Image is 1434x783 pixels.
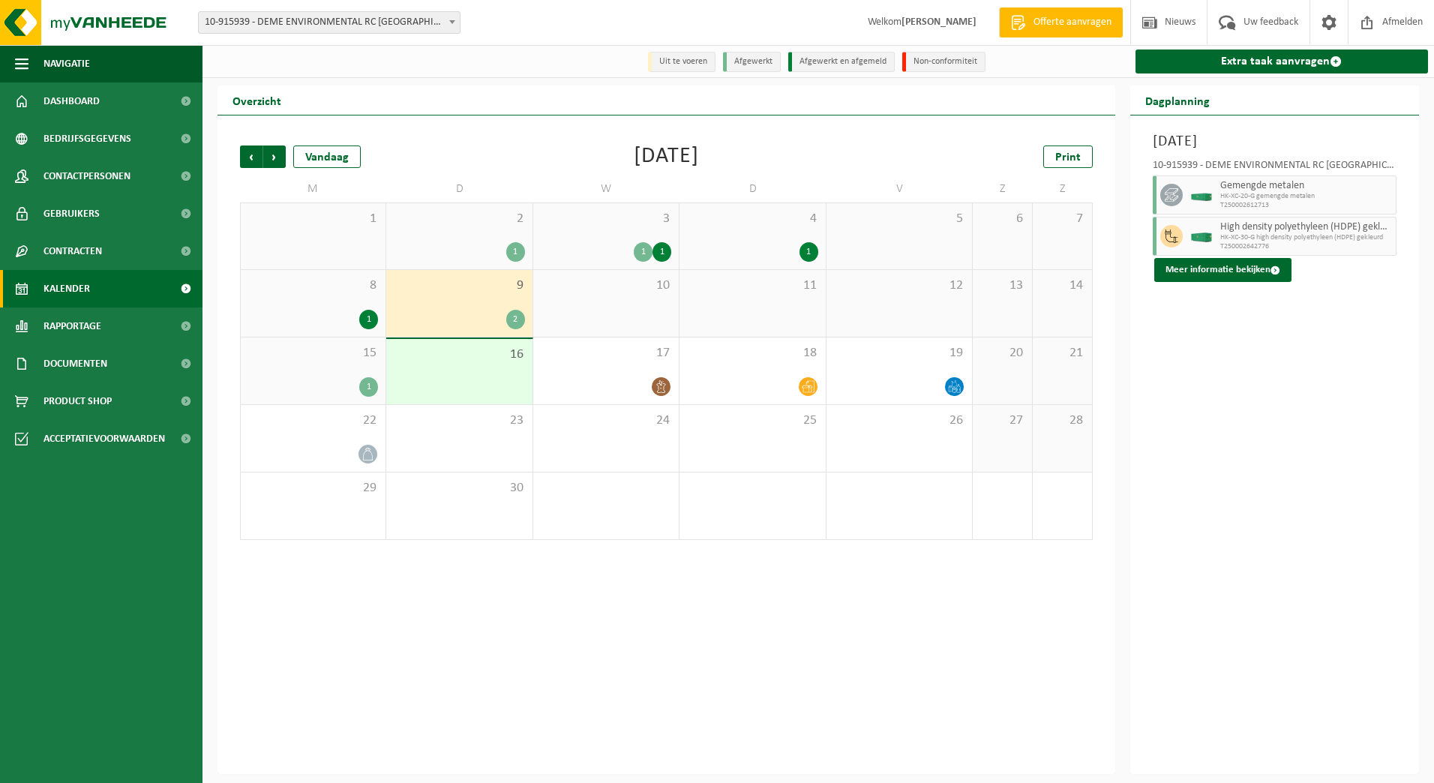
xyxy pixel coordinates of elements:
[826,175,973,202] td: V
[1033,175,1093,202] td: Z
[1153,160,1397,175] div: 10-915939 - DEME ENVIRONMENTAL RC [GEOGRAPHIC_DATA] - ZWIJNDRECHT
[359,377,378,397] div: 1
[1040,277,1084,294] span: 14
[240,145,262,168] span: Vorige
[1040,412,1084,429] span: 28
[248,480,378,496] span: 29
[1030,15,1115,30] span: Offerte aanvragen
[980,277,1024,294] span: 13
[902,52,985,72] li: Non-conformiteit
[652,242,671,262] div: 1
[679,175,826,202] td: D
[1220,221,1393,233] span: High density polyethyleen (HDPE) gekleurd
[506,242,525,262] div: 1
[394,277,524,294] span: 9
[634,242,652,262] div: 1
[834,211,964,227] span: 5
[43,270,90,307] span: Kalender
[1153,130,1397,153] h3: [DATE]
[394,480,524,496] span: 30
[533,175,679,202] td: W
[394,346,524,363] span: 16
[834,412,964,429] span: 26
[43,195,100,232] span: Gebruikers
[386,175,532,202] td: D
[1135,49,1429,73] a: Extra taak aanvragen
[394,211,524,227] span: 2
[687,412,817,429] span: 25
[687,277,817,294] span: 11
[1043,145,1093,168] a: Print
[634,145,699,168] div: [DATE]
[980,211,1024,227] span: 6
[1154,258,1291,282] button: Meer informatie bekijken
[1220,201,1393,210] span: T250002612713
[217,85,296,115] h2: Overzicht
[973,175,1033,202] td: Z
[541,412,671,429] span: 24
[541,277,671,294] span: 10
[293,145,361,168] div: Vandaag
[43,307,101,345] span: Rapportage
[43,45,90,82] span: Navigatie
[43,382,112,420] span: Product Shop
[541,211,671,227] span: 3
[1190,190,1213,201] img: HK-XC-20-GN-00
[1055,151,1081,163] span: Print
[901,16,976,28] strong: [PERSON_NAME]
[980,345,1024,361] span: 20
[1040,345,1084,361] span: 21
[834,345,964,361] span: 19
[1220,192,1393,201] span: HK-XC-20-G gemengde metalen
[1220,180,1393,192] span: Gemengde metalen
[240,175,386,202] td: M
[1040,211,1084,227] span: 7
[43,157,130,195] span: Contactpersonen
[788,52,895,72] li: Afgewerkt en afgemeld
[263,145,286,168] span: Volgende
[359,310,378,329] div: 1
[687,345,817,361] span: 18
[248,211,378,227] span: 1
[506,310,525,329] div: 2
[980,412,1024,429] span: 27
[999,7,1123,37] a: Offerte aanvragen
[648,52,715,72] li: Uit te voeren
[1220,242,1393,251] span: T250002642776
[1130,85,1225,115] h2: Dagplanning
[199,12,460,33] span: 10-915939 - DEME ENVIRONMENTAL RC ANTWERPEN - ZWIJNDRECHT
[723,52,781,72] li: Afgewerkt
[834,277,964,294] span: 12
[248,345,378,361] span: 15
[43,120,131,157] span: Bedrijfsgegevens
[198,11,460,34] span: 10-915939 - DEME ENVIRONMENTAL RC ANTWERPEN - ZWIJNDRECHT
[1220,233,1393,242] span: HK-XC-30-G high density polyethyleen (HDPE) gekleurd
[1190,231,1213,242] img: HK-XC-30-GN-00
[687,211,817,227] span: 4
[43,345,107,382] span: Documenten
[43,420,165,457] span: Acceptatievoorwaarden
[43,232,102,270] span: Contracten
[248,277,378,294] span: 8
[799,242,818,262] div: 1
[394,412,524,429] span: 23
[43,82,100,120] span: Dashboard
[248,412,378,429] span: 22
[541,345,671,361] span: 17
